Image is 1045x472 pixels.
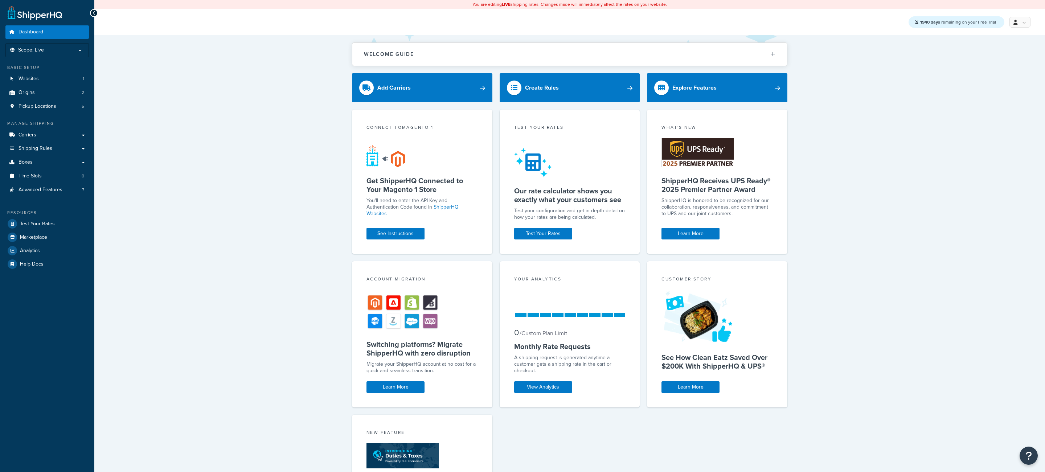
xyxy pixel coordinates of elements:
[364,52,414,57] h2: Welcome Guide
[5,65,89,71] div: Basic Setup
[19,29,43,35] span: Dashboard
[82,103,84,110] span: 5
[20,221,55,227] span: Test Your Rates
[5,183,89,197] a: Advanced Features7
[500,73,640,102] a: Create Rules
[20,248,40,254] span: Analytics
[19,90,35,96] span: Origins
[19,132,36,138] span: Carriers
[514,327,519,338] span: 0
[366,145,405,167] img: connect-shq-magento-24cdf84b.svg
[5,183,89,197] li: Advanced Features
[366,429,478,438] div: New Feature
[5,100,89,113] a: Pickup Locations5
[661,228,720,239] a: Learn More
[1020,447,1038,465] button: Open Resource Center
[5,86,89,99] a: Origins2
[661,176,773,194] h5: ShipperHQ Receives UPS Ready® 2025 Premier Partner Award
[5,25,89,39] a: Dashboard
[19,173,42,179] span: Time Slots
[19,76,39,82] span: Websites
[514,186,626,204] h5: Our rate calculator shows you exactly what your customers see
[377,83,411,93] div: Add Carriers
[366,228,425,239] a: See Instructions
[5,210,89,216] div: Resources
[5,231,89,244] a: Marketplace
[5,86,89,99] li: Origins
[661,197,773,217] p: ShipperHQ is honored to be recognized for our collaboration, responsiveness, and commitment to UP...
[514,276,626,284] div: Your Analytics
[18,47,44,53] span: Scope: Live
[661,353,773,370] h5: See How Clean Eatz Saved Over $200K With ShipperHQ & UPS®
[366,203,459,217] a: ShipperHQ Websites
[672,83,717,93] div: Explore Features
[5,128,89,142] a: Carriers
[5,72,89,86] li: Websites
[19,187,62,193] span: Advanced Features
[5,169,89,183] li: Time Slots
[366,361,478,374] div: Migrate your ShipperHQ account at no cost for a quick and seamless transition.
[20,234,47,241] span: Marketplace
[82,187,84,193] span: 7
[5,100,89,113] li: Pickup Locations
[514,354,626,374] div: A shipping request is generated anytime a customer gets a shipping rate in the cart or checkout.
[82,90,84,96] span: 2
[366,276,478,284] div: Account Migration
[920,19,996,25] span: remaining on your Free Trial
[661,124,773,132] div: What's New
[5,258,89,271] a: Help Docs
[19,145,52,152] span: Shipping Rules
[366,176,478,194] h5: Get ShipperHQ Connected to Your Magento 1 Store
[5,142,89,155] a: Shipping Rules
[366,197,478,217] p: You'll need to enter the API Key and Authentication Code found in
[5,156,89,169] a: Boxes
[5,217,89,230] a: Test Your Rates
[366,381,425,393] a: Learn More
[661,381,720,393] a: Learn More
[502,1,511,8] b: LIVE
[5,120,89,127] div: Manage Shipping
[82,173,84,179] span: 0
[5,169,89,183] a: Time Slots0
[514,124,626,132] div: Test your rates
[352,73,492,102] a: Add Carriers
[514,342,626,351] h5: Monthly Rate Requests
[514,228,572,239] a: Test Your Rates
[520,329,567,337] small: / Custom Plan Limit
[19,103,56,110] span: Pickup Locations
[514,381,572,393] a: View Analytics
[647,73,787,102] a: Explore Features
[83,76,84,82] span: 1
[920,19,940,25] strong: 1940 days
[366,340,478,357] h5: Switching platforms? Migrate ShipperHQ with zero disruption
[19,159,33,165] span: Boxes
[352,43,787,66] button: Welcome Guide
[5,244,89,257] a: Analytics
[525,83,559,93] div: Create Rules
[5,72,89,86] a: Websites1
[661,276,773,284] div: Customer Story
[514,208,626,221] div: Test your configuration and get in-depth detail on how your rates are being calculated.
[20,261,44,267] span: Help Docs
[366,124,478,132] div: Connect to Magento 1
